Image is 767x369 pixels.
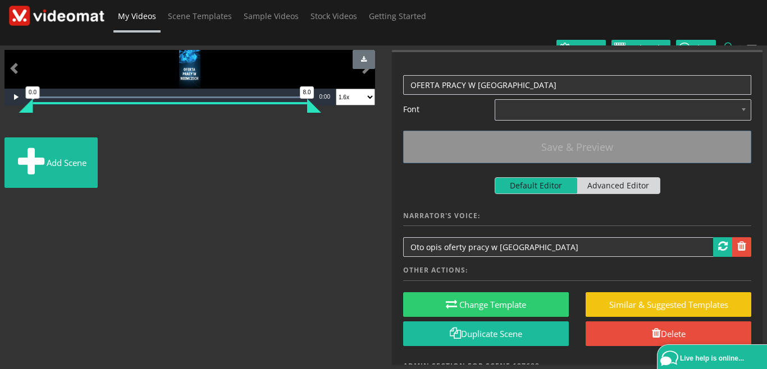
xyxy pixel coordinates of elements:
[244,11,299,21] span: Sample Videos
[403,212,751,226] h4: Narrator's Voice:
[168,11,232,21] span: Scene Templates
[4,89,27,105] button: Play
[431,33,556,64] li: GDZIE JEST MAGAZYN ADIDASA?
[403,75,751,95] textarea: OFERTA PRACY W [GEOGRAPHIC_DATA]
[33,96,308,98] div: Progress Bar
[25,86,40,99] div: 0.0
[577,178,660,193] span: Advanced Editor
[676,40,716,57] a: Close
[680,354,744,362] span: Live help is online...
[495,178,578,193] span: Default Editor
[403,321,569,347] a: Duplicate Scene
[626,44,668,53] span: Make Film
[319,94,330,100] span: 0:00
[300,86,314,99] div: 8.0
[9,6,104,26] img: Theme-Logo
[4,137,98,188] button: Add scene
[118,11,156,21] span: My Videos
[586,292,751,317] button: similar & suggested templates
[311,11,357,21] span: Stock Videos
[570,44,603,53] span: Settings
[403,237,714,257] input: Enter text to be read during scene playback
[611,40,670,57] a: Make Film
[403,266,751,280] h4: Other actions:
[4,50,375,89] div: Video Player
[506,103,720,117] span: [PERSON_NAME] Sans All Languages
[395,99,486,121] label: Font
[403,131,751,163] button: Save & Preview
[690,44,713,53] span: Close
[353,50,375,69] button: Download Preview Admin Only
[660,348,767,369] a: Live help is online...
[586,321,751,347] a: Delete
[556,40,606,57] a: Settings
[369,11,426,21] span: Getting Started
[403,292,569,317] button: Change Template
